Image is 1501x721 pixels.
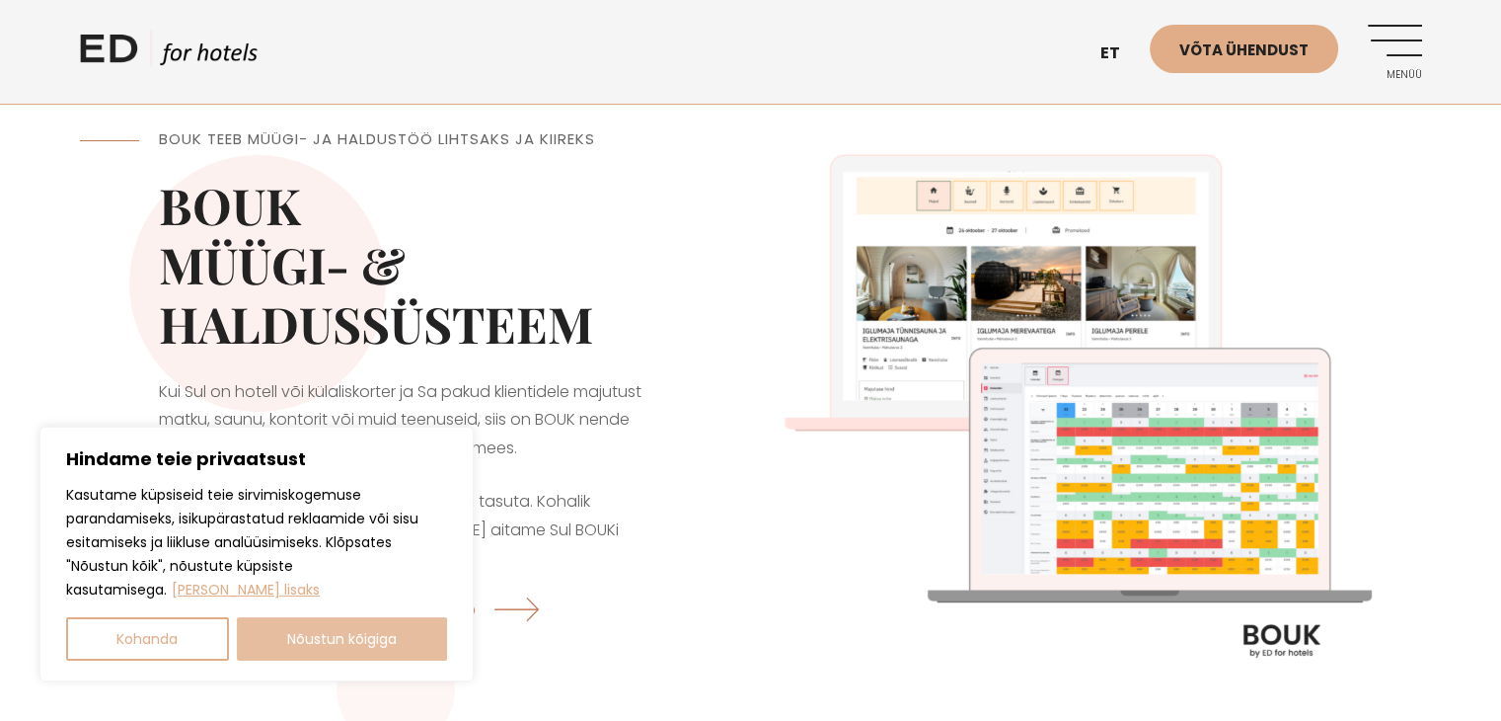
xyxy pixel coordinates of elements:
[66,483,447,601] p: Kasutame küpsiseid teie sirvimiskogemuse parandamiseks, isikupärastatud reklaamide või sisu esita...
[80,30,258,79] a: ED HOTELS
[159,176,672,354] h2: BOUK MÜÜGI- & HALDUSSÜSTEEM
[1368,69,1422,81] span: Menüü
[1368,25,1422,79] a: Menüü
[159,378,672,463] p: Kui Sul on hotell või külaliskorter ja Sa pakud klientidele majutust matku, saunu, kontorit või m...
[1090,30,1150,78] a: et
[66,447,447,471] p: Hindame teie privaatsust
[171,579,321,601] a: Loe lisaks
[66,617,229,661] button: Kohanda
[237,617,448,661] button: Nõustun kõigiga
[407,583,545,635] a: HINNAD
[159,128,595,149] span: BOUK TEEB MÜÜGI- JA HALDUSTÖÖ LIHTSAKS JA KIIREKS
[1150,25,1338,73] a: Võta ühendust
